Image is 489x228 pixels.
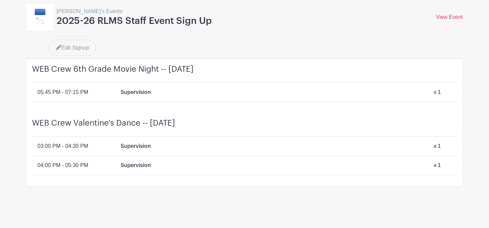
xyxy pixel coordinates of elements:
[436,14,463,20] a: View Event
[57,7,212,15] p: [PERSON_NAME]'s Events
[37,161,88,169] p: 04:00 PM - 05:30 PM
[121,142,151,150] p: Supervision
[434,161,441,169] div: x 1
[35,9,45,26] img: template9-63edcacfaf2fb6570c2d519c84fe92c0a60f82f14013cd3b098e25ecaaffc40c.svg
[49,40,96,56] a: Edit Signup
[32,118,457,137] h4: WEB Crew Valentine's Dance -- [DATE]
[121,161,151,169] p: Supervision
[121,88,151,96] p: Supervision
[434,142,441,150] div: x 1
[37,142,88,150] p: 03:00 PM - 04:30 PM
[434,88,441,96] div: x 1
[57,15,212,27] h3: 2025-26 RLMS Staff Event Sign Up
[37,88,88,96] p: 05:45 PM - 07:15 PM
[32,64,457,83] h4: WEB Crew 6th Grade Movie Night -- [DATE]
